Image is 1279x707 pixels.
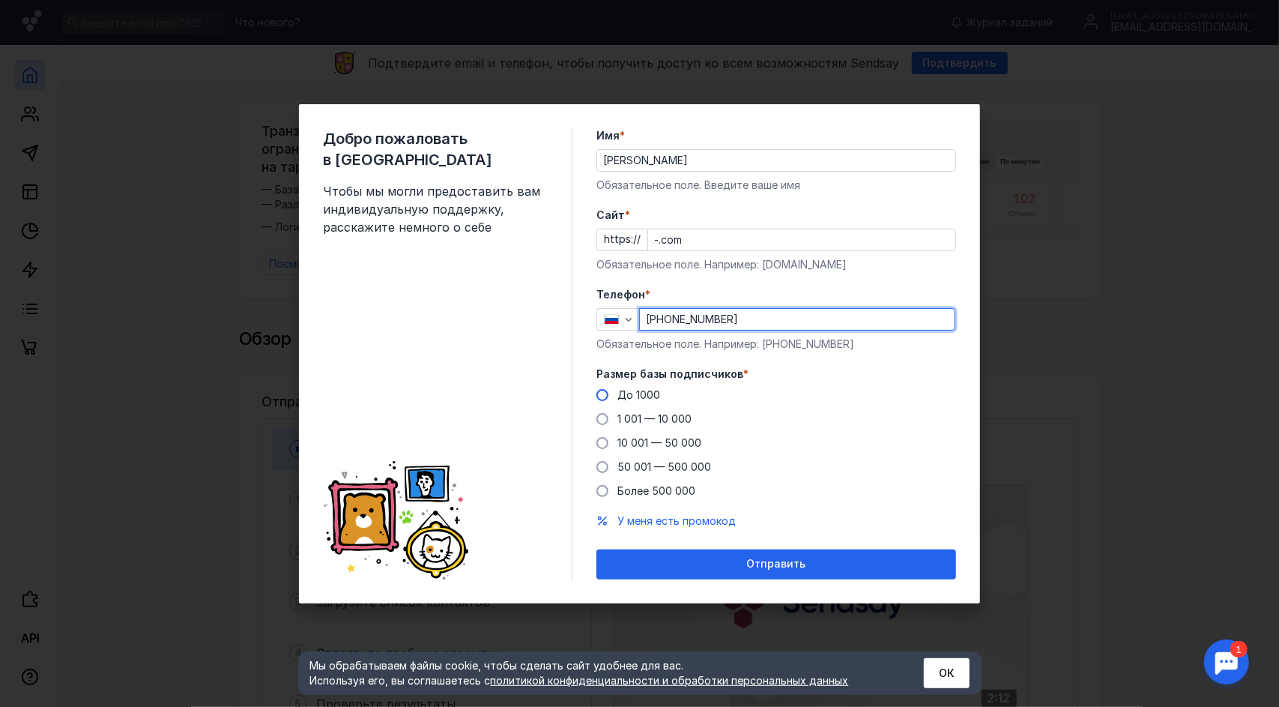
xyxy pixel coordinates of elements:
[617,484,695,497] span: Более 500 000
[596,128,620,143] span: Имя
[491,674,849,687] a: политикой конфиденциальности и обработки персональных данных
[617,388,660,401] span: До 1000
[310,658,887,688] div: Мы обрабатываем файлы cookie, чтобы сделать сайт удобнее для вас. Используя его, вы соглашаетесь c
[596,287,645,302] span: Телефон
[323,182,548,236] span: Чтобы мы могли предоставить вам индивидуальную поддержку, расскажите немного о себе
[617,514,736,529] button: У меня есть промокод
[34,9,51,25] div: 1
[596,550,956,580] button: Отправить
[596,208,625,223] span: Cайт
[596,257,956,272] div: Обязательное поле. Например: [DOMAIN_NAME]
[596,337,956,352] div: Обязательное поле. Например: [PHONE_NUMBER]
[617,412,692,425] span: 1 001 — 10 000
[323,128,548,170] span: Добро пожаловать в [GEOGRAPHIC_DATA]
[596,367,743,382] span: Размер базы подписчиков
[747,558,806,571] span: Отправить
[596,178,956,193] div: Обязательное поле. Введите ваше имя
[617,436,701,449] span: 10 001 — 50 000
[617,514,736,527] span: У меня есть промокод
[924,658,970,688] button: ОК
[617,460,711,473] span: 50 001 — 500 000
